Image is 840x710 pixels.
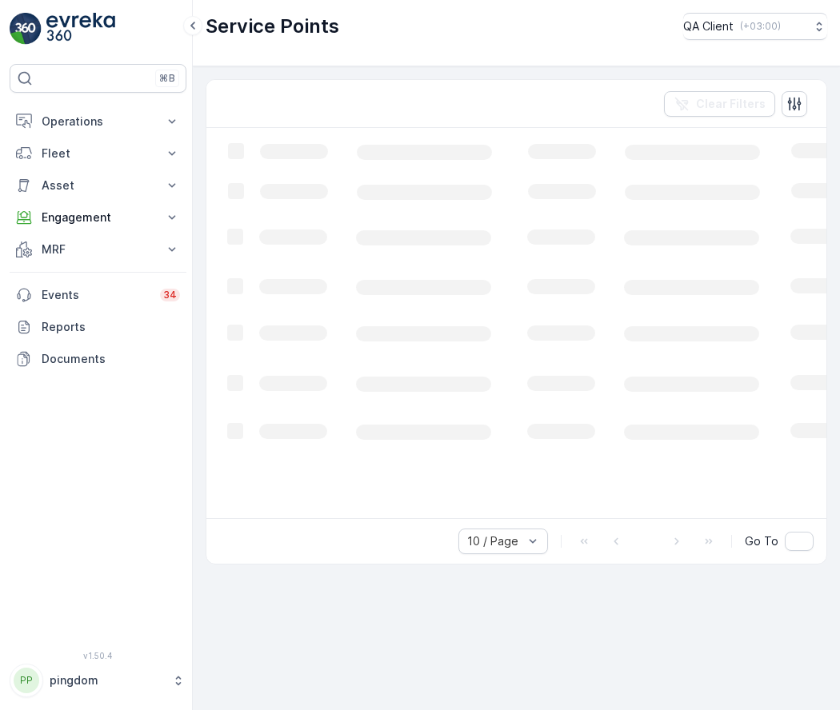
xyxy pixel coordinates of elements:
p: Events [42,287,150,303]
p: Reports [42,319,180,335]
button: Clear Filters [664,91,775,117]
a: Events34 [10,279,186,311]
button: Engagement [10,201,186,233]
p: Fleet [42,146,154,162]
span: Go To [745,533,778,549]
p: ⌘B [159,72,175,85]
p: MRF [42,241,154,257]
button: Asset [10,170,186,201]
button: QA Client(+03:00) [683,13,827,40]
button: PPpingdom [10,664,186,697]
p: ( +03:00 ) [740,20,781,33]
p: Clear Filters [696,96,766,112]
button: Operations [10,106,186,138]
p: Asset [42,177,154,193]
p: 34 [163,289,177,301]
p: Service Points [206,14,339,39]
p: Engagement [42,209,154,225]
a: Reports [10,311,186,343]
img: logo [10,13,42,45]
p: QA Client [683,18,734,34]
button: MRF [10,233,186,265]
p: Documents [42,351,180,367]
span: v 1.50.4 [10,651,186,660]
img: logo_light-DOdMpM7g.png [46,13,115,45]
p: pingdom [50,672,164,688]
a: Documents [10,343,186,375]
button: Fleet [10,138,186,170]
p: Operations [42,114,154,130]
div: PP [14,668,39,693]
